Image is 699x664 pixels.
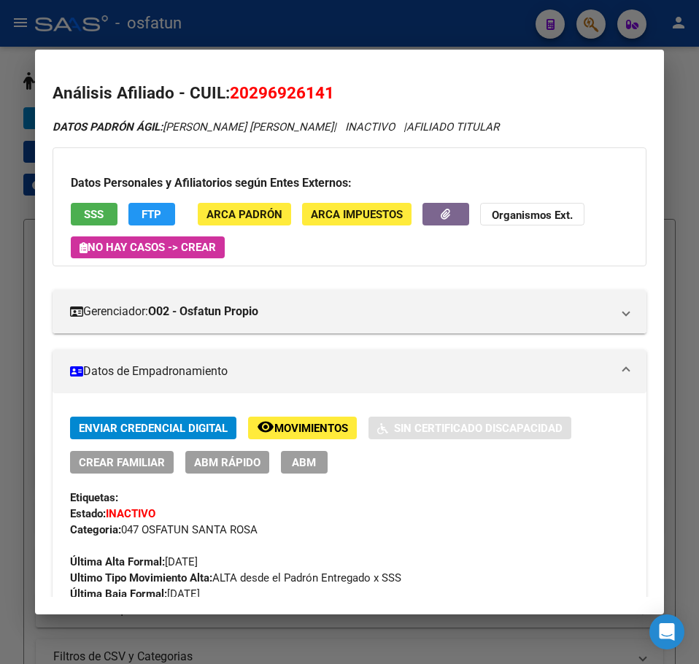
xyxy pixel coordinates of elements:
[70,571,401,584] span: ALTA desde el Padrón Entregado x SSS
[185,451,269,474] button: ABM Rápido
[53,120,333,134] span: [PERSON_NAME] [PERSON_NAME]
[406,120,499,134] span: AFILIADO TITULAR
[206,208,282,221] span: ARCA Padrón
[70,507,106,520] strong: Estado:
[148,303,258,320] strong: O02 - Osfatun Propio
[84,208,104,221] span: SSS
[142,208,161,221] span: FTP
[492,209,573,222] strong: Organismos Ext.
[79,422,228,435] span: Enviar Credencial Digital
[230,83,334,102] span: 20296926141
[248,417,357,439] button: Movimientos
[198,203,291,225] button: ARCA Padrón
[80,241,216,254] span: No hay casos -> Crear
[70,571,212,584] strong: Ultimo Tipo Movimiento Alta:
[70,363,611,380] mat-panel-title: Datos de Empadronamiento
[70,587,200,601] span: [DATE]
[53,81,646,106] h2: Análisis Afiliado - CUIL:
[70,522,629,538] div: 047 OSFATUN SANTA ROSA
[70,555,198,568] span: [DATE]
[649,614,684,649] div: Open Intercom Messenger
[53,290,646,333] mat-expansion-panel-header: Gerenciador:O02 - Osfatun Propio
[53,350,646,393] mat-expansion-panel-header: Datos de Empadronamiento
[311,208,403,221] span: ARCA Impuestos
[394,422,563,435] span: Sin Certificado Discapacidad
[79,456,165,469] span: Crear Familiar
[194,456,260,469] span: ABM Rápido
[128,203,175,225] button: FTP
[70,303,611,320] mat-panel-title: Gerenciador:
[292,456,316,469] span: ABM
[53,120,499,134] i: | INACTIVO |
[281,451,328,474] button: ABM
[480,203,584,225] button: Organismos Ext.
[368,417,571,439] button: Sin Certificado Discapacidad
[106,507,155,520] strong: INACTIVO
[302,203,412,225] button: ARCA Impuestos
[70,523,121,536] strong: Categoria:
[274,422,348,435] span: Movimientos
[71,203,117,225] button: SSS
[71,236,225,258] button: No hay casos -> Crear
[71,174,628,192] h3: Datos Personales y Afiliatorios según Entes Externos:
[53,120,163,134] strong: DATOS PADRÓN ÁGIL:
[70,491,118,504] strong: Etiquetas:
[70,555,165,568] strong: Última Alta Formal:
[70,417,236,439] button: Enviar Credencial Digital
[70,587,167,601] strong: Última Baja Formal:
[70,451,174,474] button: Crear Familiar
[257,418,274,436] mat-icon: remove_red_eye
